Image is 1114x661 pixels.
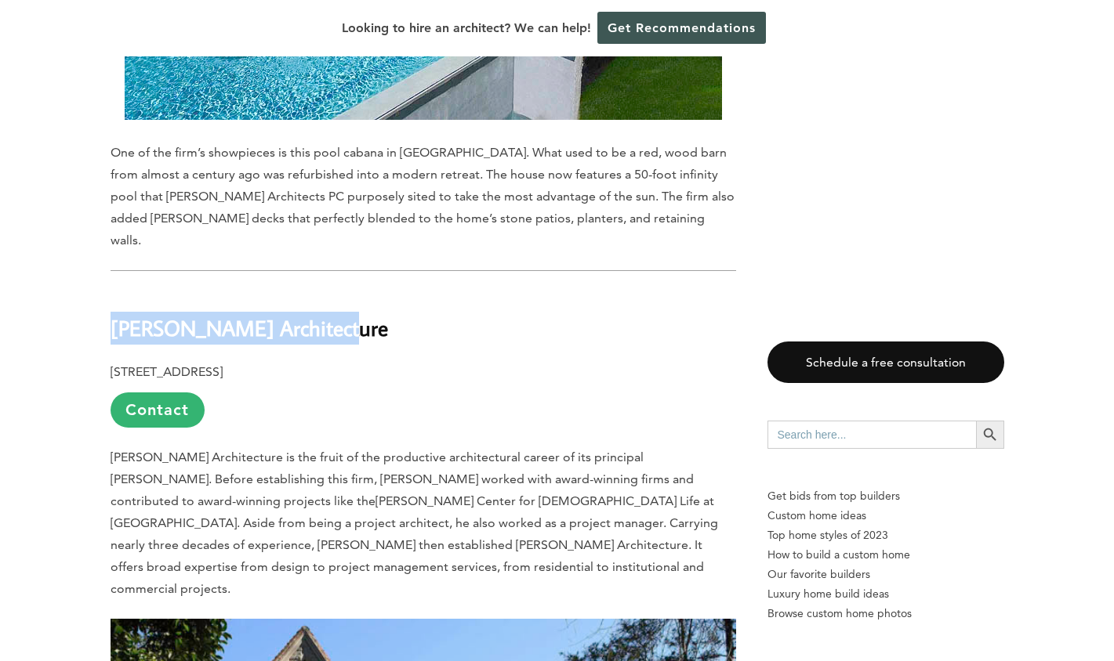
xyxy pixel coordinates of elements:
b: [STREET_ADDRESS] [111,364,223,379]
a: Get Recommendations [597,12,766,44]
a: How to build a custom home [767,545,1004,565]
a: Schedule a free consultation [767,341,1004,383]
a: Contact [111,392,205,428]
svg: Search [982,426,999,443]
b: [PERSON_NAME] Architecture [111,314,388,341]
span: . Aside from being a project architect, he also worked as a project manager. Carrying nearly thre... [111,515,718,596]
a: Our favorite builders [767,565,1004,584]
a: Top home styles of 2023 [767,526,1004,545]
span: [PERSON_NAME] Architecture is the fruit of the productive architectural career of its principal [... [111,450,694,508]
a: Luxury home build ideas [767,584,1004,604]
a: Browse custom home photos [767,604,1004,623]
input: Search here... [767,421,976,449]
p: Get bids from top builders [767,486,1004,506]
a: Custom home ideas [767,506,1004,526]
span: [PERSON_NAME] Center for [DEMOGRAPHIC_DATA] Life at [GEOGRAPHIC_DATA] [111,493,714,530]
